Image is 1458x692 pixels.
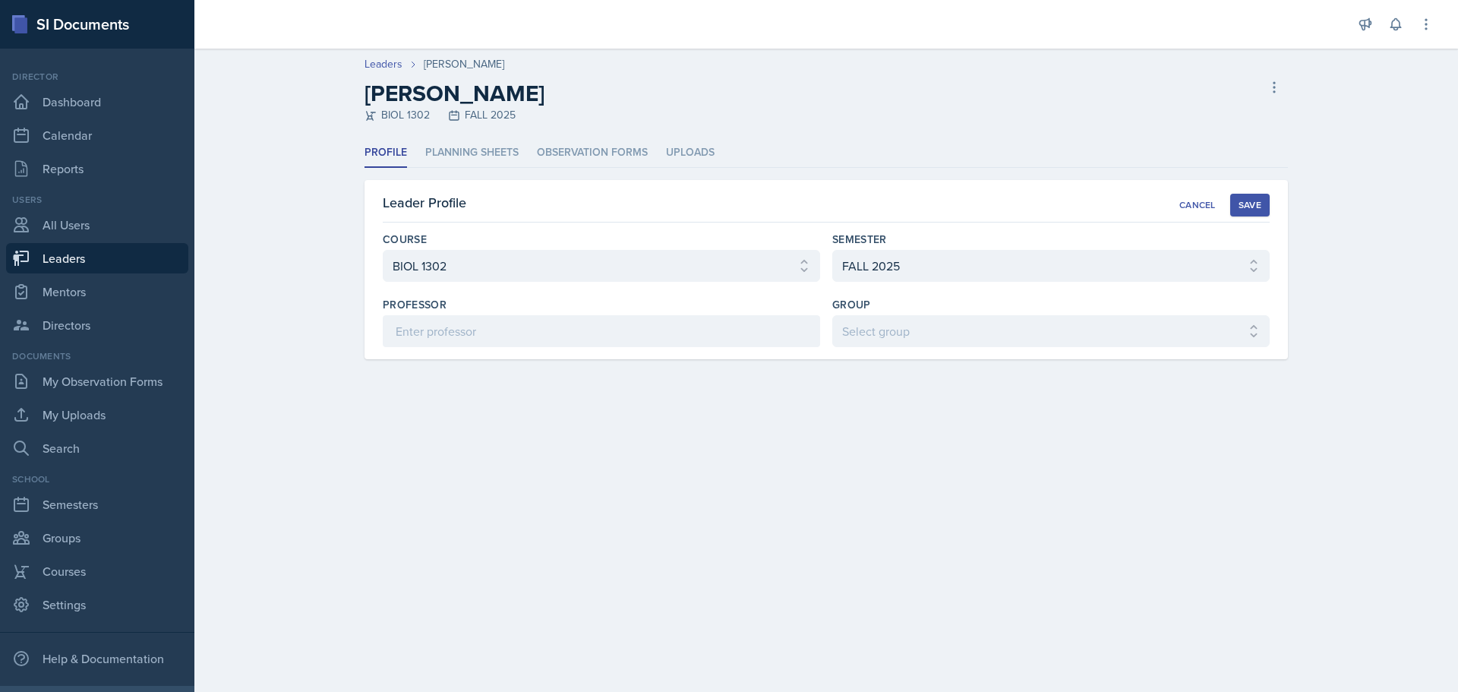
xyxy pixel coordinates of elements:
h2: [PERSON_NAME] [364,80,544,107]
a: Settings [6,589,188,620]
label: Course [383,232,427,247]
div: School [6,472,188,486]
div: Director [6,70,188,84]
div: Help & Documentation [6,643,188,674]
div: [PERSON_NAME] [424,56,504,72]
li: Planning Sheets [425,138,519,168]
div: Users [6,193,188,207]
button: Save [1230,194,1270,216]
a: Search [6,433,188,463]
a: Courses [6,556,188,586]
li: Profile [364,138,407,168]
div: Cancel [1179,199,1216,211]
a: Calendar [6,120,188,150]
h3: Leader Profile [383,192,466,213]
label: Group [832,297,871,312]
a: My Observation Forms [6,366,188,397]
a: Groups [6,523,188,553]
div: BIOL 1302 FALL 2025 [364,107,544,123]
a: All Users [6,210,188,240]
a: Reports [6,153,188,184]
a: My Uploads [6,400,188,430]
div: Save [1239,199,1261,211]
a: Dashboard [6,87,188,117]
a: Leaders [364,56,402,72]
li: Uploads [666,138,715,168]
a: Semesters [6,489,188,520]
a: Mentors [6,276,188,307]
a: Leaders [6,243,188,273]
button: Cancel [1171,194,1224,216]
a: Directors [6,310,188,340]
li: Observation Forms [537,138,648,168]
div: Documents [6,349,188,363]
label: Professor [383,297,447,312]
input: Enter professor [383,315,820,347]
label: Semester [832,232,887,247]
